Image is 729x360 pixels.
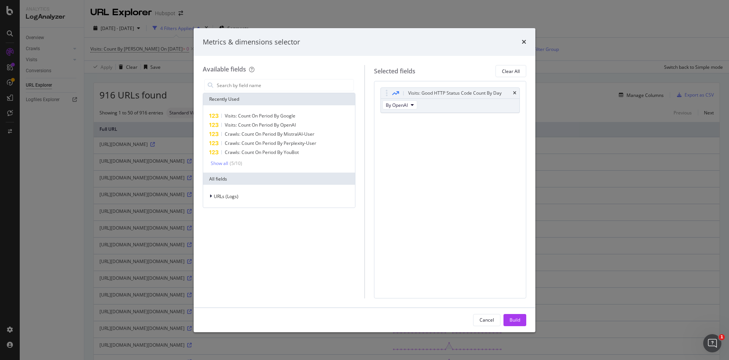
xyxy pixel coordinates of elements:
div: Available fields [203,65,246,73]
div: Recently Used [203,93,355,105]
span: 1 [719,334,725,340]
span: URLs (Logs) [214,193,238,200]
span: Crawls: Count On Period By Perplexity-User [225,140,316,146]
div: times [513,91,516,95]
div: Visits: Good HTTP Status Code Count By DaytimesBy OpenAI [380,87,520,113]
button: Clear All [495,65,526,77]
span: By OpenAI [386,102,408,108]
span: Crawls: Count On Period By MistralAI-User [225,131,314,137]
button: Cancel [473,314,500,326]
iframe: Intercom live chat [703,334,721,352]
div: All fields [203,173,355,185]
div: Selected fields [374,67,415,76]
span: Visits: Count On Period By Google [225,113,295,119]
div: Build [510,317,520,323]
div: Show all [211,161,228,166]
span: Visits: Count On Period By OpenAI [225,122,296,128]
div: ( 5 / 10 ) [228,160,242,167]
div: modal [194,28,535,332]
div: Clear All [502,68,520,75]
input: Search by field name [216,79,353,91]
div: Metrics & dimensions selector [203,37,300,47]
button: By OpenAI [382,100,417,109]
div: times [522,37,526,47]
span: Crawls: Count On Period By YouBot [225,149,299,155]
div: Visits: Good HTTP Status Code Count By Day [408,89,502,97]
div: Cancel [480,317,494,323]
button: Build [503,314,526,326]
